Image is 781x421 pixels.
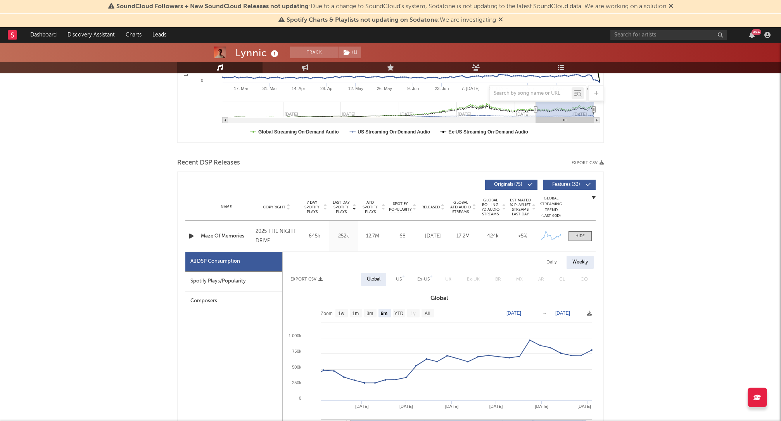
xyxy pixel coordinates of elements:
[389,201,412,213] span: Spotify Popularity
[394,311,403,316] text: YTD
[120,27,147,43] a: Charts
[422,205,440,210] span: Released
[506,310,521,316] text: [DATE]
[485,180,537,190] button: Originals(75)
[510,198,531,217] span: Estimated % Playlist Streams Last Day
[177,158,240,168] span: Recent DSP Releases
[577,404,591,409] text: [DATE]
[610,30,727,40] input: Search for artists
[147,27,172,43] a: Leads
[480,198,501,217] span: Global Rolling 7D Audio Streams
[256,227,298,246] div: 2025 THE NIGHT DRIVE
[299,396,301,400] text: 0
[185,252,282,272] div: All DSP Consumption
[183,27,189,76] text: Luminate Daily Streams
[367,311,373,316] text: 3m
[289,333,302,338] text: 1 000k
[201,204,252,210] div: Name
[567,256,594,269] div: Weekly
[411,311,416,316] text: 1y
[287,17,496,23] span: : We are investigating
[338,311,344,316] text: 1w
[62,27,120,43] a: Discovery Assistant
[352,311,359,316] text: 1m
[541,256,563,269] div: Daily
[201,232,252,240] a: Maze Of Memories
[489,404,503,409] text: [DATE]
[399,404,413,409] text: [DATE]
[445,404,459,409] text: [DATE]
[555,310,570,316] text: [DATE]
[292,380,301,385] text: 250k
[669,3,673,10] span: Dismiss
[290,47,339,58] button: Track
[258,129,339,135] text: Global Streaming On-Demand Audio
[360,232,385,240] div: 12.7M
[185,272,282,291] div: Spotify Plays/Popularity
[543,310,547,316] text: →
[292,365,301,369] text: 500k
[450,232,476,240] div: 17.2M
[749,32,755,38] button: 99+
[420,232,446,240] div: [DATE]
[292,349,301,353] text: 750k
[480,232,506,240] div: 424k
[381,311,387,316] text: 6m
[116,3,666,10] span: : Due to a change to SoundCloud's system, Sodatone is not updating to the latest SoundCloud data....
[116,3,309,10] span: SoundCloud Followers + New SoundCloud Releases not updating
[498,17,503,23] span: Dismiss
[339,47,361,58] button: (1)
[321,311,333,316] text: Zoom
[752,29,761,35] div: 99 +
[185,291,282,311] div: Composers
[290,277,323,282] button: Export CSV
[417,275,430,284] div: Ex-US
[287,17,438,23] span: Spotify Charts & Playlists not updating on Sodatone
[302,232,327,240] div: 645k
[448,129,528,135] text: Ex-US Streaming On-Demand Audio
[331,200,351,214] span: Last Day Spotify Plays
[367,275,380,284] div: Global
[450,200,471,214] span: Global ATD Audio Streams
[339,47,361,58] span: ( 1 )
[425,311,430,316] text: All
[360,200,380,214] span: ATD Spotify Plays
[25,27,62,43] a: Dashboard
[396,275,402,284] div: US
[263,205,285,210] span: Copyright
[490,90,572,97] input: Search by song name or URL
[572,161,604,165] button: Export CSV
[283,294,596,303] h3: Global
[535,404,549,409] text: [DATE]
[548,182,584,187] span: Features ( 33 )
[190,257,240,266] div: All DSP Consumption
[510,232,536,240] div: <5%
[331,232,356,240] div: 252k
[490,182,526,187] span: Originals ( 75 )
[355,404,369,409] text: [DATE]
[389,232,416,240] div: 68
[543,180,596,190] button: Features(33)
[235,47,280,59] div: Lynnic
[539,196,563,219] div: Global Streaming Trend (Last 60D)
[302,200,322,214] span: 7 Day Spotify Plays
[201,78,203,83] text: 0
[358,129,430,135] text: US Streaming On-Demand Audio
